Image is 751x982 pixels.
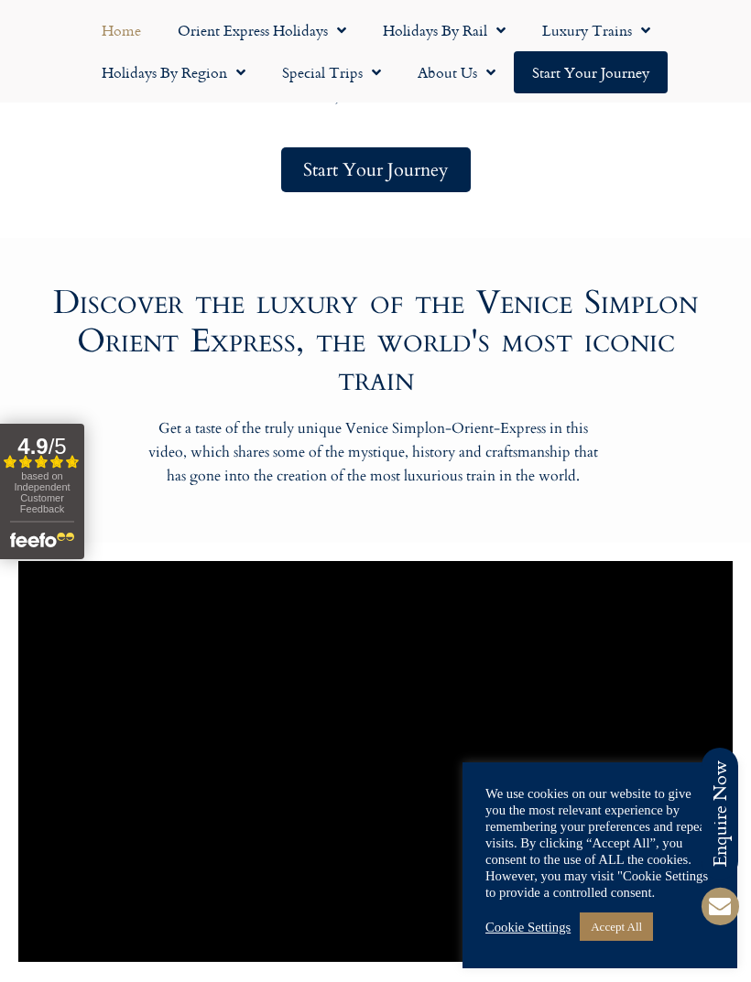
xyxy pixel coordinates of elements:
[365,9,524,51] a: Holidays by Rail
[264,51,399,93] a: Special Trips
[485,785,714,901] div: We use cookies on our website to give you the most relevant experience by remembering your prefer...
[83,9,159,51] a: Home
[514,51,668,93] a: Start your Journey
[142,417,604,488] p: Get a taste of the truly unique Venice Simplon-Orient-Express in this video, which shares some of...
[524,9,669,51] a: Luxury Trains
[580,912,653,941] a: Accept All
[159,9,365,51] a: Orient Express Holidays
[46,284,705,399] h2: Discover the luxury of the Venice Simplon Orient Express, the world's most iconic train
[281,147,471,192] a: Start Your Journey
[83,51,264,93] a: Holidays by Region
[9,9,742,93] nav: Menu
[399,51,514,93] a: About Us
[18,561,733,963] iframe: Venice | Grand Suites | Venice Simplon-Orient-Express
[485,919,571,935] a: Cookie Settings
[303,158,449,181] span: Start Your Journey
